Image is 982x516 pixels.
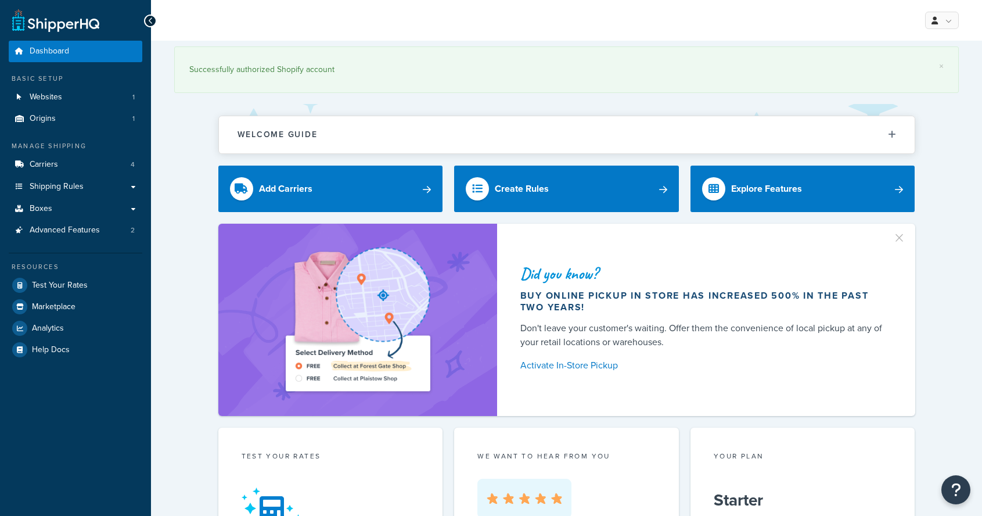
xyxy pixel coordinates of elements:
[714,491,892,510] h5: Starter
[32,345,70,355] span: Help Docs
[131,225,135,235] span: 2
[9,339,142,360] a: Help Docs
[9,108,142,130] li: Origins
[9,176,142,198] a: Shipping Rules
[30,114,56,124] span: Origins
[132,92,135,102] span: 1
[520,357,887,374] a: Activate In-Store Pickup
[30,92,62,102] span: Websites
[9,220,142,241] a: Advanced Features2
[9,87,142,108] li: Websites
[253,241,463,399] img: ad-shirt-map-b0359fc47e01cab431d101c4b569394f6a03f54285957d908178d52f29eb9668.png
[30,225,100,235] span: Advanced Features
[941,475,970,504] button: Open Resource Center
[9,154,142,175] a: Carriers4
[30,46,69,56] span: Dashboard
[9,108,142,130] a: Origins1
[690,166,915,212] a: Explore Features
[132,114,135,124] span: 1
[9,154,142,175] li: Carriers
[30,182,84,192] span: Shipping Rules
[495,181,549,197] div: Create Rules
[242,451,420,464] div: Test your rates
[9,198,142,220] a: Boxes
[131,160,135,170] span: 4
[520,321,887,349] div: Don't leave your customer's waiting. Offer them the convenience of local pickup at any of your re...
[9,74,142,84] div: Basic Setup
[731,181,802,197] div: Explore Features
[939,62,944,71] a: ×
[454,166,679,212] a: Create Rules
[259,181,312,197] div: Add Carriers
[477,451,656,461] p: we want to hear from you
[218,166,443,212] a: Add Carriers
[219,116,915,153] button: Welcome Guide
[32,281,88,291] span: Test Your Rates
[9,141,142,151] div: Manage Shipping
[30,204,52,214] span: Boxes
[9,87,142,108] a: Websites1
[9,318,142,339] a: Analytics
[9,262,142,272] div: Resources
[9,41,142,62] a: Dashboard
[9,296,142,317] a: Marketplace
[714,451,892,464] div: Your Plan
[238,130,318,139] h2: Welcome Guide
[520,266,887,282] div: Did you know?
[32,324,64,334] span: Analytics
[30,160,58,170] span: Carriers
[9,275,142,296] a: Test Your Rates
[9,220,142,241] li: Advanced Features
[520,290,887,313] div: Buy online pickup in store has increased 500% in the past two years!
[189,62,944,78] div: Successfully authorized Shopify account
[32,302,75,312] span: Marketplace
